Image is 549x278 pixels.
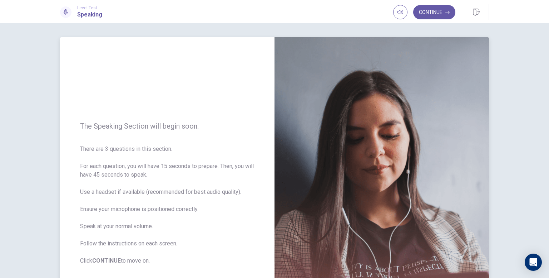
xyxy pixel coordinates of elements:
span: There are 3 questions in this section. For each question, you will have 15 seconds to prepare. Th... [80,145,254,265]
span: The Speaking Section will begin soon. [80,122,254,130]
h1: Speaking [77,10,102,19]
b: CONTINUE [92,257,121,264]
button: Continue [413,5,455,19]
div: Open Intercom Messenger [525,254,542,271]
span: Level Test [77,5,102,10]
